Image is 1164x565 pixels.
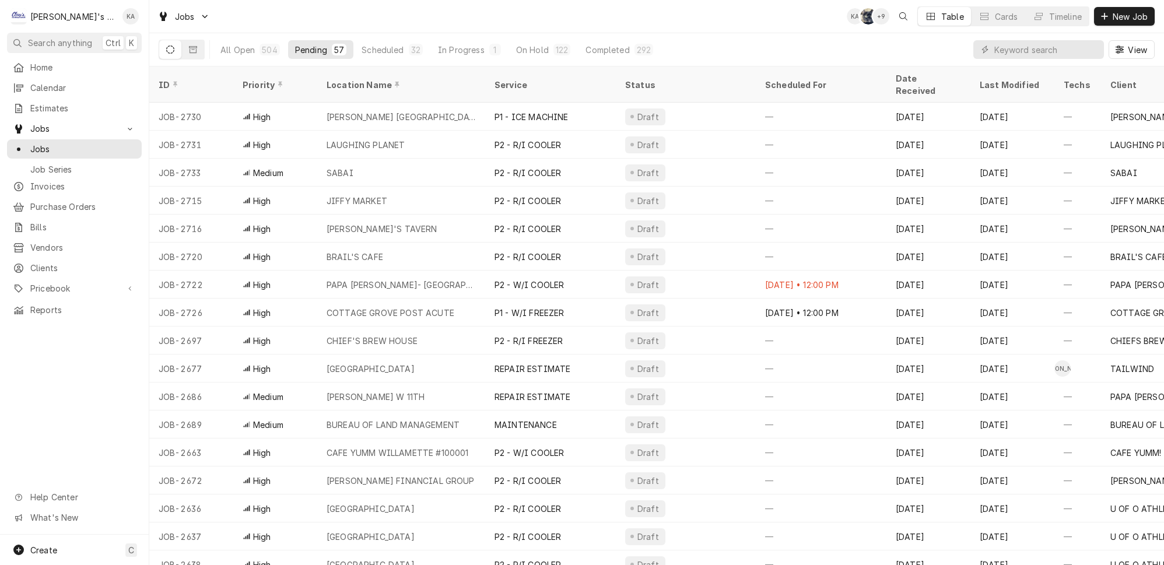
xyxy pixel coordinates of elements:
[327,391,425,403] div: [PERSON_NAME] W 11TH
[1054,271,1101,299] div: —
[253,335,271,347] span: High
[970,466,1054,494] div: [DATE]
[253,167,283,179] span: Medium
[994,40,1098,59] input: Keyword search
[492,44,499,56] div: 1
[636,251,661,263] div: Draft
[886,159,970,187] div: [DATE]
[970,327,1054,355] div: [DATE]
[636,503,661,515] div: Draft
[7,197,142,216] a: Purchase Orders
[30,241,136,254] span: Vendors
[7,139,142,159] a: Jobs
[334,44,344,56] div: 57
[636,139,661,151] div: Draft
[327,279,476,291] div: PAPA [PERSON_NAME]- [GEOGRAPHIC_DATA]
[970,299,1054,327] div: [DATE]
[7,78,142,97] a: Calendar
[30,143,136,155] span: Jobs
[1109,40,1155,59] button: View
[7,238,142,257] a: Vendors
[636,307,661,319] div: Draft
[970,159,1054,187] div: [DATE]
[970,215,1054,243] div: [DATE]
[756,215,886,243] div: —
[327,195,387,207] div: JIFFY MARKET
[1049,10,1082,23] div: Timeline
[756,494,886,522] div: —
[7,99,142,118] a: Estimates
[1054,159,1101,187] div: —
[149,131,233,159] div: JOB-2731
[149,243,233,271] div: JOB-2720
[636,167,661,179] div: Draft
[941,10,964,23] div: Table
[585,44,629,56] div: Completed
[1054,522,1101,550] div: —
[1054,382,1101,410] div: —
[765,79,875,91] div: Scheduled For
[636,195,661,207] div: Draft
[1054,299,1101,327] div: —
[1094,7,1155,26] button: New Job
[970,131,1054,159] div: [DATE]
[886,355,970,382] div: [DATE]
[220,44,255,56] div: All Open
[7,508,142,527] a: Go to What's New
[886,522,970,550] div: [DATE]
[636,475,661,487] div: Draft
[495,335,563,347] div: P2 - R/I FREEZER
[847,8,863,24] div: KA
[1110,447,1162,459] div: CAFE YUMM!
[149,355,233,382] div: JOB-2677
[327,447,468,459] div: CAFE YUMM WILLAMETTE #100001
[970,522,1054,550] div: [DATE]
[30,122,118,135] span: Jobs
[253,307,271,319] span: High
[1054,103,1101,131] div: —
[756,131,886,159] div: —
[886,131,970,159] div: [DATE]
[149,187,233,215] div: JOB-2715
[1054,494,1101,522] div: —
[411,44,420,56] div: 32
[149,215,233,243] div: JOB-2716
[30,304,136,316] span: Reports
[327,139,405,151] div: LAUGHING PLANET
[30,491,135,503] span: Help Center
[636,391,661,403] div: Draft
[636,531,661,543] div: Draft
[637,44,651,56] div: 292
[30,221,136,233] span: Bills
[253,195,271,207] span: High
[1110,10,1150,23] span: New Job
[495,251,561,263] div: P2 - R/I COOLER
[327,335,418,347] div: CHIEF'S BREW HOUSE
[495,419,557,431] div: MAINTENANCE
[7,160,142,179] a: Job Series
[30,102,136,114] span: Estimates
[362,44,404,56] div: Scheduled
[896,72,959,97] div: Date Received
[756,187,886,215] div: —
[1110,167,1137,179] div: SABAI
[30,10,116,23] div: [PERSON_NAME]'s Refrigeration
[30,61,136,73] span: Home
[886,438,970,466] div: [DATE]
[153,7,215,26] a: Go to Jobs
[30,180,136,192] span: Invoices
[128,544,134,556] span: C
[495,111,569,123] div: P1 - ICE MACHINE
[886,243,970,271] div: [DATE]
[636,419,661,431] div: Draft
[756,327,886,355] div: —
[149,466,233,494] div: JOB-2672
[30,282,118,294] span: Pricebook
[149,159,233,187] div: JOB-2733
[495,279,564,291] div: P2 - W/I COOLER
[886,299,970,327] div: [DATE]
[10,8,27,24] div: C
[756,103,886,131] div: —
[636,447,661,459] div: Draft
[327,531,415,543] div: [GEOGRAPHIC_DATA]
